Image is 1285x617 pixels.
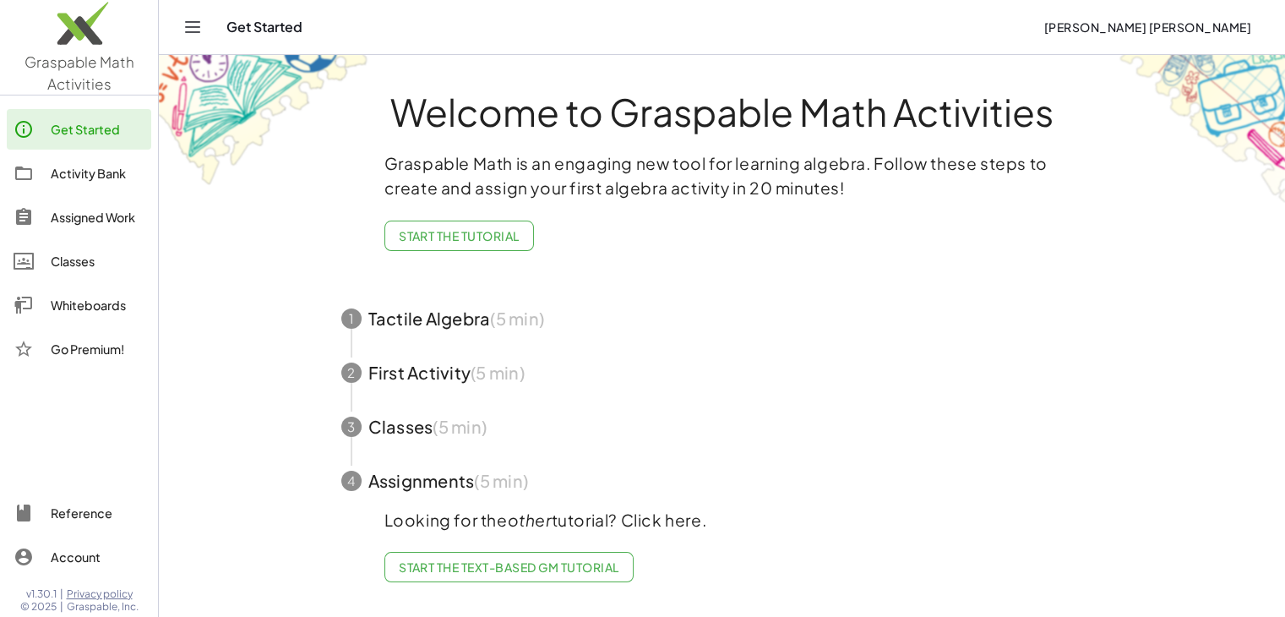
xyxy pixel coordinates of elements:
[384,552,634,582] a: Start the Text-based GM Tutorial
[25,52,134,93] span: Graspable Math Activities
[51,295,144,315] div: Whiteboards
[341,308,362,329] div: 1
[26,587,57,601] span: v1.30.1
[7,493,151,533] a: Reference
[51,339,144,359] div: Go Premium!
[60,600,63,614] span: |
[51,251,144,271] div: Classes
[321,454,1124,508] button: 4Assignments(5 min)
[321,346,1124,400] button: 2First Activity(5 min)
[399,560,619,575] span: Start the Text-based GM Tutorial
[341,363,362,383] div: 2
[384,508,1060,532] p: Looking for the tutorial? Click here.
[341,417,362,437] div: 3
[7,241,151,281] a: Classes
[159,53,370,188] img: get-started-bg-ul-Ceg4j33I.png
[51,207,144,227] div: Assigned Work
[1043,19,1251,35] span: [PERSON_NAME] [PERSON_NAME]
[7,153,151,194] a: Activity Bank
[51,547,144,567] div: Account
[384,221,534,251] button: Start the Tutorial
[321,292,1124,346] button: 1Tactile Algebra(5 min)
[51,503,144,523] div: Reference
[7,537,151,577] a: Account
[7,285,151,325] a: Whiteboards
[341,471,362,491] div: 4
[67,587,139,601] a: Privacy policy
[384,151,1060,200] p: Graspable Math is an engaging new tool for learning algebra. Follow these steps to create and ass...
[7,197,151,238] a: Assigned Work
[7,109,151,150] a: Get Started
[60,587,63,601] span: |
[67,600,139,614] span: Graspable, Inc.
[508,510,552,530] em: other
[179,14,206,41] button: Toggle navigation
[20,600,57,614] span: © 2025
[321,400,1124,454] button: 3Classes(5 min)
[51,119,144,139] div: Get Started
[310,92,1135,131] h1: Welcome to Graspable Math Activities
[1030,12,1265,42] button: [PERSON_NAME] [PERSON_NAME]
[399,228,520,243] span: Start the Tutorial
[51,163,144,183] div: Activity Bank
